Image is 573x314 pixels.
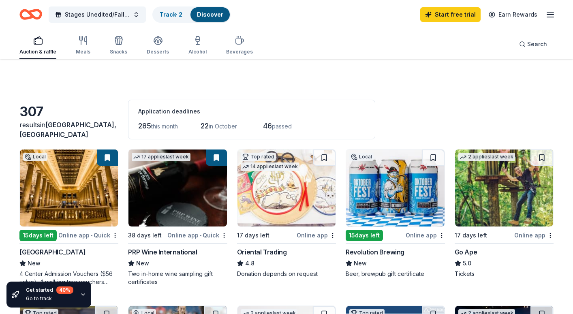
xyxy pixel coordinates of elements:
div: Go Ape [455,247,477,257]
div: PRP Wine International [128,247,197,257]
div: Online app Quick [58,230,118,240]
div: Two in-home wine sampling gift certificates [128,270,227,286]
div: Go to track [26,295,73,302]
div: Donation depends on request [237,270,336,278]
button: Track· 2Discover [152,6,231,23]
img: Image for Go Ape [455,150,553,226]
div: Application deadlines [138,107,365,116]
img: Image for Chicago Architecture Center [20,150,118,226]
a: Track· 2 [160,11,182,18]
button: Meals [76,32,90,59]
span: 4.8 [245,258,254,268]
button: Stages Unedited/Fall Fundraiser [49,6,146,23]
span: Stages Unedited/Fall Fundraiser [65,10,130,19]
span: in October [209,123,237,130]
a: Image for PRP Wine International17 applieslast week38 days leftOnline app•QuickPRP Wine Internati... [128,149,227,286]
span: 285 [138,122,151,130]
button: Search [513,36,554,52]
span: in [19,121,116,139]
div: Online app [297,230,336,240]
a: Image for Revolution BrewingLocal15days leftOnline appRevolution BrewingNewBeer, brewpub gift cer... [346,149,445,278]
span: 46 [263,122,272,130]
div: Oriental Trading [237,247,287,257]
div: 15 days left [346,230,383,241]
div: Online app Quick [167,230,227,240]
span: • [200,232,201,239]
div: 307 [19,104,118,120]
div: 2 applies last week [458,153,515,161]
button: Beverages [226,32,253,59]
button: Snacks [110,32,127,59]
div: Local [349,153,374,161]
img: Image for Revolution Brewing [346,150,444,226]
div: Top rated [241,153,276,161]
div: Online app [406,230,445,240]
div: Beer, brewpub gift certificate [346,270,445,278]
span: New [28,258,41,268]
span: passed [272,123,292,130]
div: 17 applies last week [132,153,190,161]
div: Alcohol [188,49,207,55]
div: Desserts [147,49,169,55]
div: Meals [76,49,90,55]
span: New [354,258,367,268]
div: results [19,120,118,139]
div: Tickets [455,270,554,278]
a: Image for Oriental TradingTop rated14 applieslast week17 days leftOnline appOriental Trading4.8Do... [237,149,336,278]
img: Image for PRP Wine International [128,150,227,226]
span: 22 [201,122,209,130]
a: Earn Rewards [484,7,542,22]
div: 17 days left [455,231,487,240]
div: Local [23,153,47,161]
div: Beverages [226,49,253,55]
span: this month [151,123,178,130]
span: 5.0 [463,258,471,268]
div: 38 days left [128,231,162,240]
img: Image for Oriental Trading [237,150,336,226]
div: 4 Center Admission Vouchers ($56 value), 4 walking tour vouchers ($120 value, includes Center Adm... [19,270,118,286]
div: 14 applies last week [241,162,299,171]
a: Image for Go Ape2 applieslast week17 days leftOnline appGo Ape5.0Tickets [455,149,554,278]
span: [GEOGRAPHIC_DATA], [GEOGRAPHIC_DATA] [19,121,116,139]
a: Home [19,5,42,24]
a: Start free trial [420,7,481,22]
span: • [91,232,92,239]
button: Auction & raffle [19,32,56,59]
div: Snacks [110,49,127,55]
div: Auction & raffle [19,49,56,55]
div: Online app [514,230,554,240]
span: Search [527,39,547,49]
a: Discover [197,11,223,18]
div: 40 % [56,286,73,294]
a: Image for Chicago Architecture CenterLocal15days leftOnline app•Quick[GEOGRAPHIC_DATA]New4 Center... [19,149,118,286]
span: New [136,258,149,268]
button: Desserts [147,32,169,59]
div: 17 days left [237,231,269,240]
div: [GEOGRAPHIC_DATA] [19,247,86,257]
div: Get started [26,286,73,294]
div: 15 days left [19,230,57,241]
div: Revolution Brewing [346,247,404,257]
button: Alcohol [188,32,207,59]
